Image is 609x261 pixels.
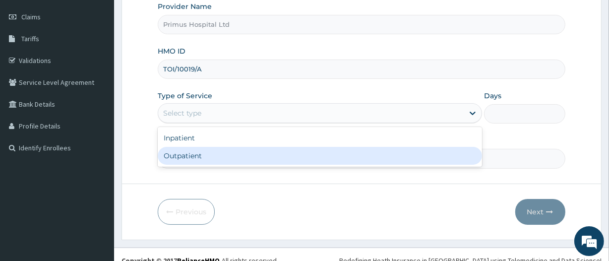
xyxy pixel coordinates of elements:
input: Enter HMO ID [158,60,565,79]
button: Next [515,199,565,225]
label: Type of Service [158,91,212,101]
div: Select type [163,108,201,118]
span: We're online! [58,71,137,172]
div: Outpatient [158,147,482,165]
label: HMO ID [158,46,185,56]
button: Previous [158,199,215,225]
label: Provider Name [158,1,212,11]
img: d_794563401_company_1708531726252_794563401 [18,50,40,74]
label: Days [484,91,501,101]
textarea: Type your message and hit 'Enter' [5,164,189,198]
span: Tariffs [21,34,39,43]
span: Claims [21,12,41,21]
div: Chat with us now [52,56,167,68]
div: Minimize live chat window [163,5,186,29]
div: Inpatient [158,129,482,147]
